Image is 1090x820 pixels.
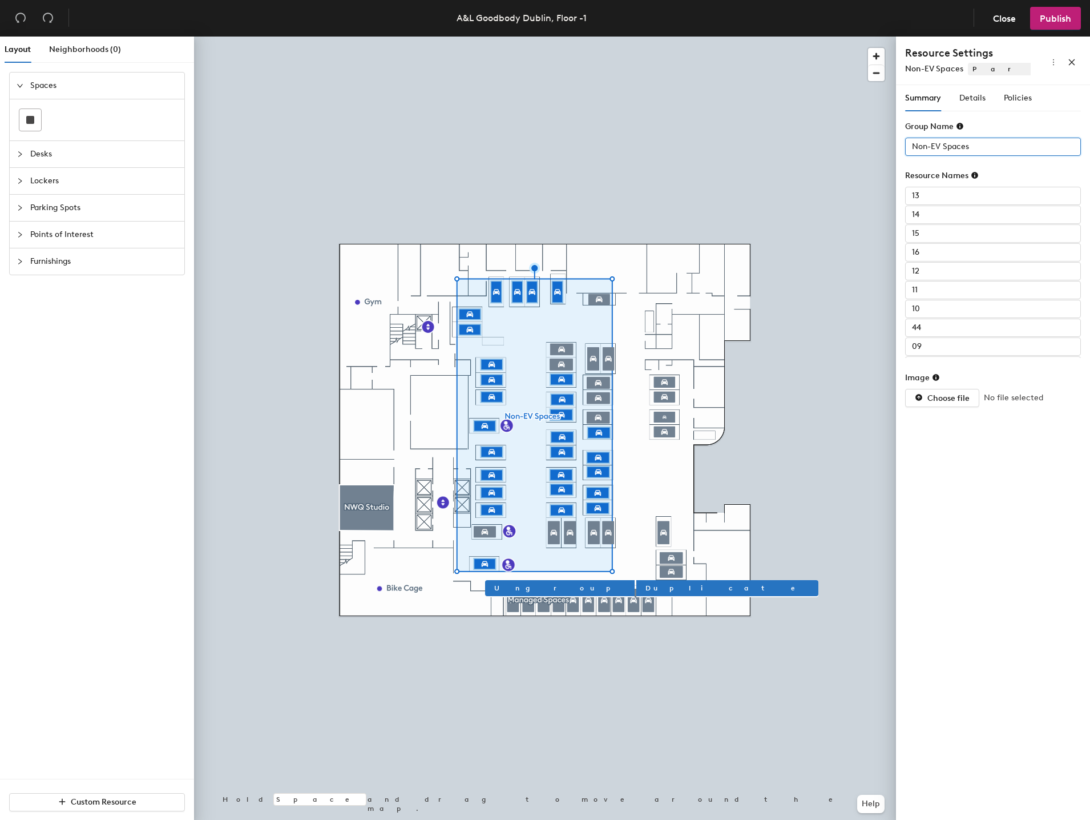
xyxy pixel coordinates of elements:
span: collapsed [17,178,23,184]
span: Layout [5,45,31,54]
input: Unknown Parking Spots [905,337,1081,356]
span: Neighborhoods (0) [49,45,121,54]
span: Desks [30,141,177,167]
h4: Resource Settings [905,46,1031,61]
input: Unknown Parking Spots [905,138,1081,156]
button: Custom Resource [9,793,185,811]
span: Furnishings [30,248,177,275]
span: Parking Spots [30,195,177,221]
span: Close [993,13,1016,24]
span: collapsed [17,151,23,158]
span: Custom Resource [71,797,136,807]
button: Close [983,7,1026,30]
span: No file selected [984,392,1043,404]
span: Non-EV Spaces [905,64,963,74]
button: Redo (⌘ + ⇧ + Z) [37,7,59,30]
button: Help [857,795,885,813]
div: Resource Names [905,171,979,180]
button: Publish [1030,7,1081,30]
div: Image [905,373,940,383]
span: Points of Interest [30,222,177,248]
span: Lockers [30,168,177,194]
button: Choose file [905,389,979,407]
button: Duplicate [636,580,818,596]
span: collapsed [17,258,23,265]
input: Unknown Parking Spots [905,206,1081,224]
span: Publish [1040,13,1071,24]
input: Unknown Parking Spots [905,356,1081,375]
span: expanded [17,82,23,89]
input: Unknown Parking Spots [905,262,1081,280]
span: Policies [1004,93,1032,103]
button: Ungroup [485,580,635,596]
span: collapsed [17,204,23,211]
input: Unknown Parking Spots [905,224,1081,243]
input: Unknown Parking Spots [905,300,1081,318]
span: collapsed [17,231,23,238]
button: Undo (⌘ + Z) [9,7,32,30]
span: Spaces [30,73,177,99]
span: Summary [905,93,941,103]
span: Details [959,93,986,103]
span: undo [15,12,26,23]
div: Group Name [905,122,964,131]
input: Unknown Parking Spots [905,243,1081,262]
span: Choose file [927,393,970,403]
span: more [1049,58,1057,66]
input: Unknown Parking Spots [905,187,1081,205]
span: Ungroup [494,583,625,593]
span: Duplicate [645,583,809,593]
span: close [1068,58,1076,66]
input: Unknown Parking Spots [905,319,1081,337]
div: A&L Goodbody Dublin, Floor -1 [457,11,587,25]
input: Unknown Parking Spots [905,281,1081,299]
